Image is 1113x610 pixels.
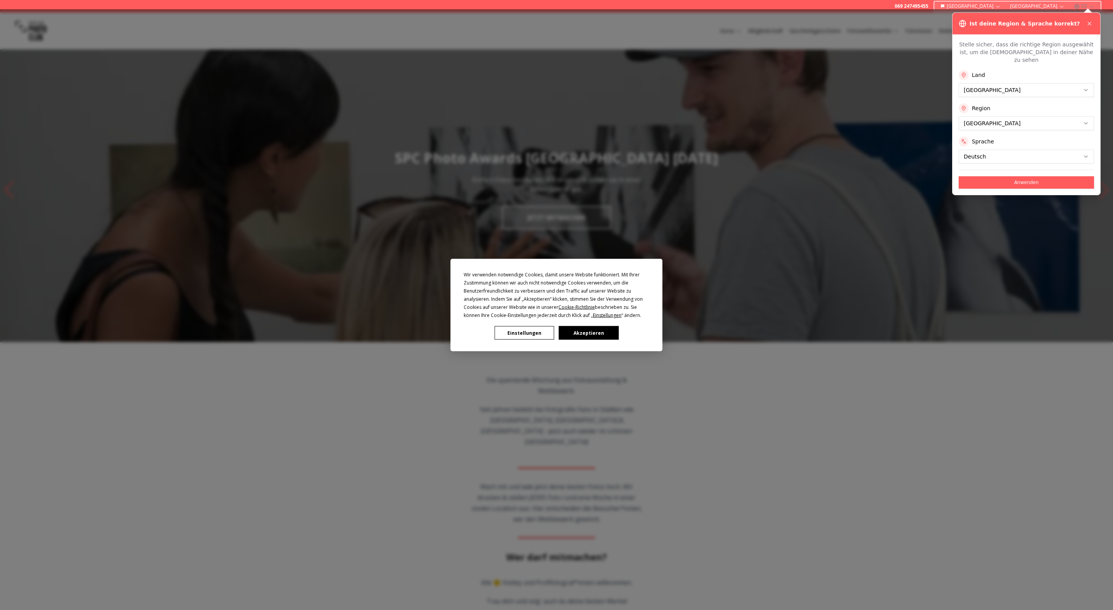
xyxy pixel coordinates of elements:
[559,326,618,340] button: Akzeptieren
[593,312,621,319] span: Einstellungen
[451,259,662,351] div: Cookie Consent Prompt
[495,326,554,340] button: Einstellungen
[464,271,649,319] div: Wir verwenden notwendige Cookies, damit unsere Website funktioniert. Mit Ihrer Zustimmung können ...
[558,304,595,310] span: Cookie-Richtlinie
